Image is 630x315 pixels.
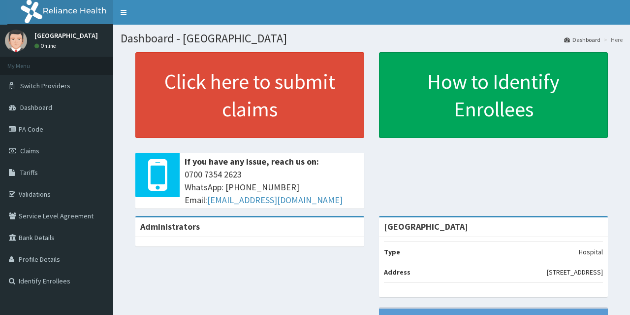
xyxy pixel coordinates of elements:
[135,52,364,138] a: Click here to submit claims
[140,221,200,232] b: Administrators
[5,30,27,52] img: User Image
[384,221,468,232] strong: [GEOGRAPHIC_DATA]
[564,35,600,44] a: Dashboard
[185,156,319,167] b: If you have any issue, reach us on:
[34,32,98,39] p: [GEOGRAPHIC_DATA]
[207,194,343,206] a: [EMAIL_ADDRESS][DOMAIN_NAME]
[121,32,623,45] h1: Dashboard - [GEOGRAPHIC_DATA]
[601,35,623,44] li: Here
[547,267,603,277] p: [STREET_ADDRESS]
[579,247,603,257] p: Hospital
[185,168,359,206] span: 0700 7354 2623 WhatsApp: [PHONE_NUMBER] Email:
[384,247,400,256] b: Type
[384,268,410,277] b: Address
[379,52,608,138] a: How to Identify Enrollees
[20,103,52,112] span: Dashboard
[34,42,58,49] a: Online
[20,81,70,90] span: Switch Providers
[20,168,38,177] span: Tariffs
[20,146,39,155] span: Claims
